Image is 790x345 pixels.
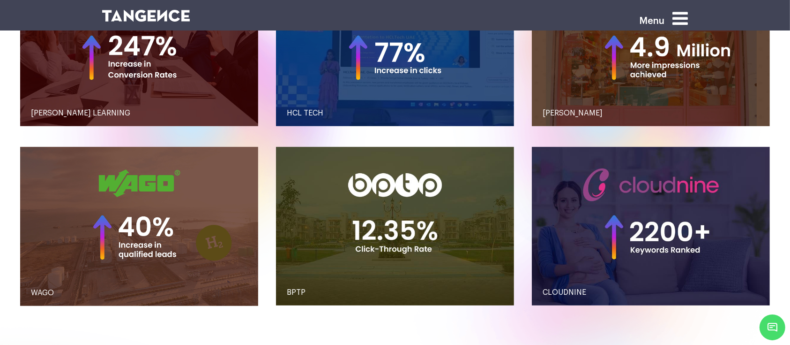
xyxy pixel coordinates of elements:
[287,289,306,296] span: BPTP
[543,289,586,296] span: CLOUDNINE
[31,109,130,117] span: [PERSON_NAME] LEARNING
[276,98,514,128] a: HCL TECH
[20,98,258,128] a: [PERSON_NAME] LEARNING
[760,314,785,340] span: Chat Widget
[287,109,323,117] span: HCL TECH
[276,147,514,306] button: BPTP
[20,278,258,308] a: WAGO
[31,289,54,297] span: WAGO
[532,98,770,128] a: [PERSON_NAME]
[532,147,770,306] button: CLOUDNINE
[20,147,258,306] button: WAGO
[532,277,770,307] a: CLOUDNINE
[102,10,190,22] img: logo SVG
[543,109,603,117] span: [PERSON_NAME]
[276,277,514,307] a: BPTP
